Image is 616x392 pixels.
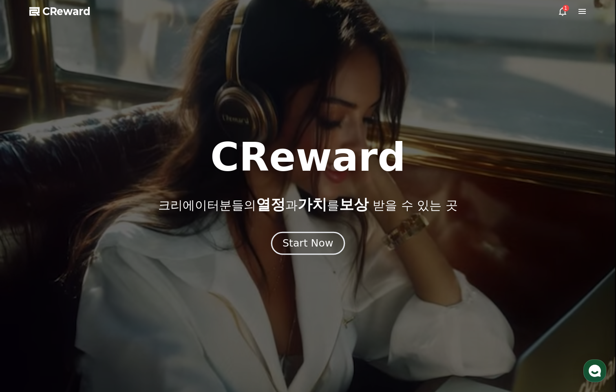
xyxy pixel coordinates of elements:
div: 1 [563,5,569,11]
button: Start Now [271,232,345,255]
span: CReward [42,5,91,18]
a: 설정 [105,258,157,279]
a: 대화 [54,258,105,279]
p: 크리에이터분들의 과 를 받을 수 있는 곳 [158,196,457,213]
a: 홈 [2,258,54,279]
span: 대화 [75,271,84,277]
span: 가치 [298,196,327,213]
span: 열정 [256,196,285,213]
span: 홈 [26,271,31,277]
a: 1 [558,7,567,16]
span: 보상 [339,196,369,213]
div: Start Now [283,236,333,250]
h1: CReward [210,138,406,177]
a: Start Now [273,240,343,248]
a: CReward [29,5,91,18]
span: 설정 [126,271,136,277]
